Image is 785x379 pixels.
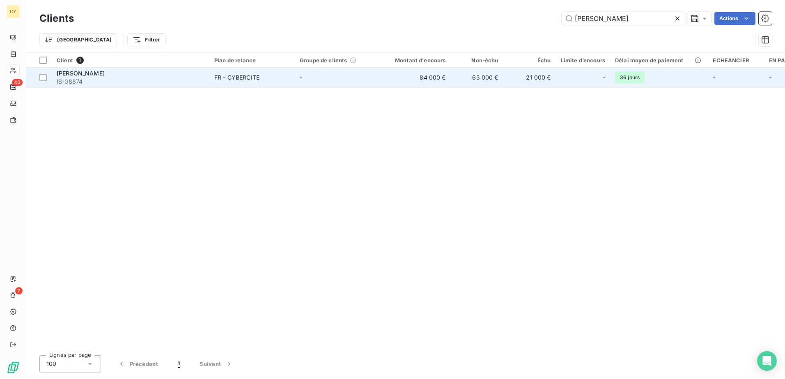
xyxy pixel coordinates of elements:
div: FR - CYBERCITE [214,73,259,82]
img: Logo LeanPay [7,361,20,374]
button: Actions [714,12,755,25]
span: - [300,74,302,81]
div: Délai moyen de paiement [615,57,703,64]
div: Limite d’encours [561,57,605,64]
div: Échu [508,57,551,64]
td: 63 000 € [451,68,503,87]
span: 100 [46,360,56,368]
div: Open Intercom Messenger [757,351,777,371]
span: - [769,74,771,81]
button: [GEOGRAPHIC_DATA] [39,33,117,46]
span: 36 jours [615,71,645,84]
td: 21 000 € [503,68,556,87]
input: Rechercher [562,12,685,25]
span: 1 [178,360,180,368]
div: CY [7,5,20,18]
div: ECHEANCIER [713,57,759,64]
span: 1 [76,57,84,64]
span: 7 [15,287,23,295]
span: Client [57,57,73,64]
button: Filtrer [127,33,165,46]
span: IS-08874 [57,78,204,86]
td: 84 000 € [380,68,451,87]
div: Montant d'encours [385,57,446,64]
span: - [713,74,715,81]
div: Non-échu [456,57,498,64]
span: [PERSON_NAME] [57,70,105,77]
h3: Clients [39,11,74,26]
span: 40 [12,79,23,86]
button: Suivant [190,355,243,372]
button: 1 [168,355,190,372]
span: Groupe de clients [300,57,347,64]
div: Plan de relance [214,57,290,64]
span: - [603,73,605,82]
button: Précédent [108,355,168,372]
